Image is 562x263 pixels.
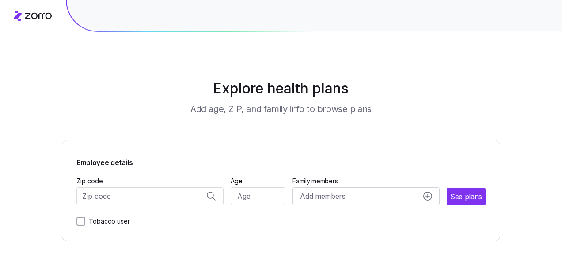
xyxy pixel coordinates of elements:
h1: Explore health plans [84,78,478,99]
span: Family members [292,177,440,186]
span: See plans [450,191,482,202]
span: Employee details [76,155,133,168]
h3: Add age, ZIP, and family info to browse plans [190,103,372,115]
input: Zip code [76,187,224,205]
button: See plans [447,188,486,205]
label: Tobacco user [85,216,130,227]
label: Zip code [76,176,103,186]
input: Age [231,187,286,205]
svg: add icon [423,192,432,201]
span: Add members [300,191,345,202]
button: Add membersadd icon [292,187,440,205]
label: Age [231,176,243,186]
